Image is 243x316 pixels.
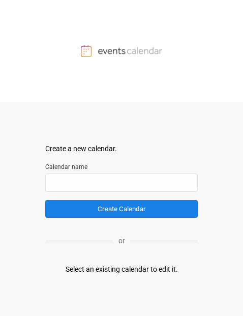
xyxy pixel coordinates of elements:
[45,162,198,171] label: Calendar name
[45,200,198,218] button: Create Calendar
[66,264,178,275] div: Select an existing calendar to edit it.
[113,236,130,246] p: or
[45,143,198,154] div: Create a new calendar.
[81,45,162,57] img: Events Calendar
